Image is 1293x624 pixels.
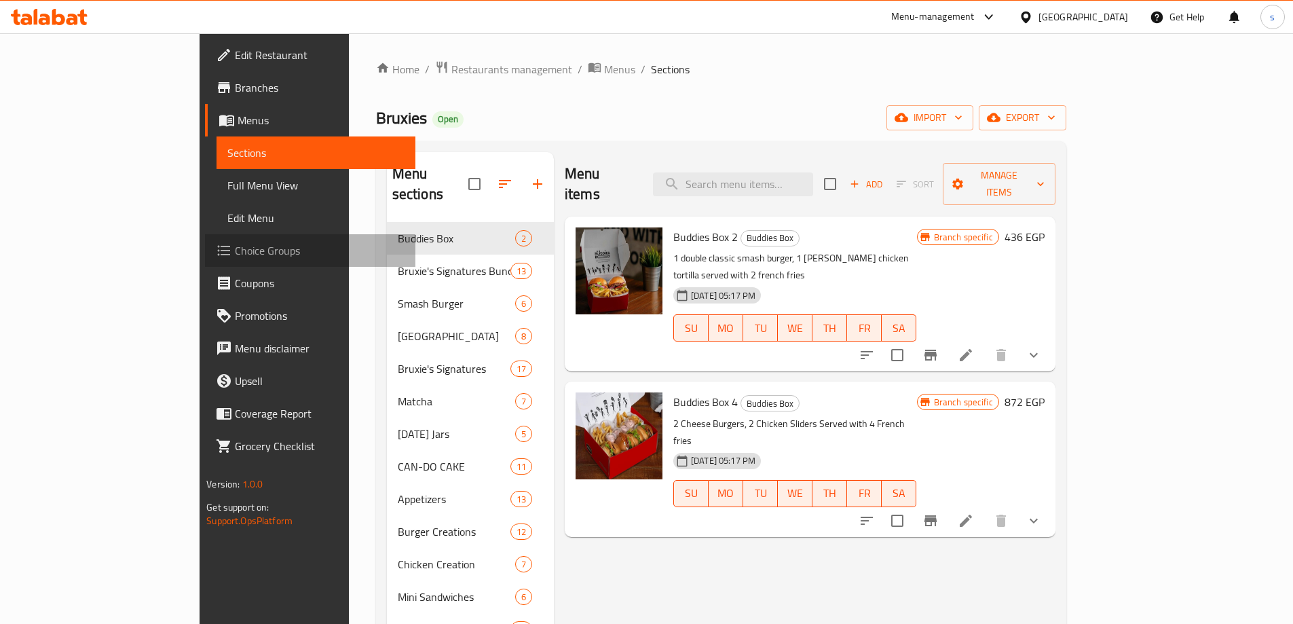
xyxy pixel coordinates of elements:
span: Promotions [235,308,405,324]
button: FR [847,480,882,507]
span: Matcha [398,393,515,409]
div: Buddies Box [398,230,515,246]
button: WE [778,480,812,507]
p: 1 double classic smash burger, 1 [PERSON_NAME] chicken tortilla served with 2 french fries [673,250,917,284]
span: [DATE] 05:17 PM [686,454,761,467]
span: Chicken Creation [398,556,515,572]
a: Promotions [205,299,415,332]
span: 17 [511,363,531,375]
span: WE [783,318,807,338]
span: Appetizers [398,491,510,507]
div: Mini Sandwiches6 [387,581,554,613]
span: 5 [516,428,531,441]
span: Sort sections [489,168,521,200]
div: Buddies Box [741,230,800,246]
input: search [653,172,813,196]
span: Coupons [235,275,405,291]
span: Menus [238,112,405,128]
span: Version: [206,475,240,493]
button: Add [844,174,888,195]
li: / [578,61,582,77]
div: items [515,393,532,409]
a: Sections [217,136,415,169]
li: / [425,61,430,77]
div: Bruxie's Signatures17 [387,352,554,385]
button: SU [673,314,709,342]
div: items [510,491,532,507]
span: Burger Creations [398,524,510,540]
span: Select all sections [460,170,489,198]
span: Restaurants management [451,61,572,77]
div: Open [432,111,464,128]
button: Add section [521,168,554,200]
a: Grocery Checklist [205,430,415,462]
span: 6 [516,297,531,310]
span: Branch specific [929,231,998,244]
span: CAN-DO CAKE [398,458,510,475]
span: Smash Burger [398,295,515,312]
button: FR [847,314,882,342]
a: Edit Menu [217,202,415,234]
div: Appetizers13 [387,483,554,515]
button: Manage items [943,163,1055,205]
svg: Show Choices [1026,347,1042,363]
div: items [510,458,532,475]
span: Select to update [883,341,912,369]
a: Full Menu View [217,169,415,202]
h6: 436 EGP [1005,227,1045,246]
a: Edit menu item [958,513,974,529]
span: Menus [604,61,635,77]
button: show more [1017,504,1050,537]
span: Edit Restaurant [235,47,405,63]
button: delete [985,504,1017,537]
span: 7 [516,558,531,571]
span: s [1270,10,1275,24]
span: Get support on: [206,498,269,516]
button: Branch-specific-item [914,339,947,371]
span: 6 [516,591,531,604]
span: 13 [511,265,531,278]
h2: Menu sections [392,164,468,204]
a: Menu disclaimer [205,332,415,365]
div: Mini Sandwiches [398,589,515,605]
div: items [510,361,532,377]
div: CAN-DO CAKE11 [387,450,554,483]
span: Choice Groups [235,242,405,259]
span: Menu disclaimer [235,340,405,356]
span: Manage items [954,167,1045,201]
button: delete [985,339,1017,371]
div: Menu-management [891,9,975,25]
span: [DATE] 05:17 PM [686,289,761,302]
img: Buddies Box 2 [576,227,662,314]
button: SU [673,480,709,507]
span: Bruxie's Signatures Bundles [398,263,510,279]
p: 2 Cheese Burgers, 2 Chicken Sliders Served with 4 French fries [673,416,917,449]
h6: 872 EGP [1005,392,1045,411]
span: MO [714,483,738,503]
span: FR [852,318,876,338]
a: Edit Restaurant [205,39,415,71]
button: WE [778,314,812,342]
span: 1.0.0 [242,475,263,493]
span: 12 [511,526,531,538]
div: items [515,328,532,344]
span: Bruxies [376,103,427,133]
svg: Show Choices [1026,513,1042,529]
a: Restaurants management [435,60,572,78]
span: 11 [511,460,531,473]
a: Menus [588,60,635,78]
span: 2 [516,232,531,245]
span: Select to update [883,507,912,535]
a: Choice Groups [205,234,415,267]
span: WE [783,483,807,503]
button: show more [1017,339,1050,371]
span: Buddies Box [741,396,799,411]
nav: breadcrumb [376,60,1066,78]
button: MO [709,314,743,342]
span: Branches [235,79,405,96]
